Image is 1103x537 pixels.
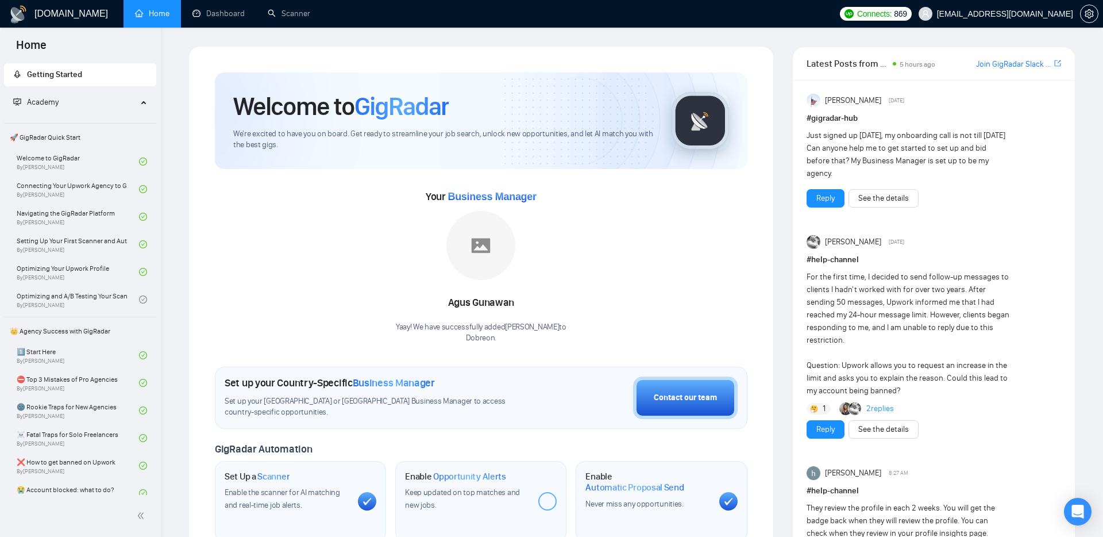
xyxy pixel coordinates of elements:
[807,485,1061,497] h1: # help-channel
[5,126,155,149] span: 🚀 GigRadar Quick Start
[825,236,881,248] span: [PERSON_NAME]
[810,405,818,413] img: 🤔
[816,192,835,205] a: Reply
[139,296,147,304] span: check-circle
[225,471,290,482] h1: Set Up a
[1054,58,1061,69] a: export
[396,333,566,344] p: Dobreon .
[448,191,536,202] span: Business Manager
[135,9,169,18] a: homeHome
[849,420,919,439] button: See the details
[139,213,147,221] span: check-circle
[1081,9,1098,18] span: setting
[17,177,139,202] a: Connecting Your Upwork Agency to GigRadarBy[PERSON_NAME]
[139,185,147,193] span: check-circle
[139,268,147,276] span: check-circle
[844,9,854,18] img: upwork-logo.png
[139,240,147,248] span: check-circle
[858,423,909,436] a: See the details
[192,9,245,18] a: dashboardDashboard
[233,129,653,151] span: We're excited to have you on board. Get ready to streamline your job search, unlock new opportuni...
[139,158,147,166] span: check-circle
[866,403,894,415] a: 2replies
[807,420,844,439] button: Reply
[1080,5,1098,23] button: setting
[27,97,59,107] span: Academy
[396,293,566,313] div: Agus Gunawan
[585,499,683,509] span: Never miss any opportunities.
[17,149,139,174] a: Welcome to GigRadarBy[PERSON_NAME]
[585,471,709,493] h1: Enable
[353,377,435,389] span: Business Manager
[807,94,820,108] img: Anisuzzaman Khan
[446,211,515,280] img: placeholder.png
[807,235,820,249] img: Pavel
[17,259,139,285] a: Optimizing Your Upwork ProfileBy[PERSON_NAME]
[1054,59,1061,68] span: export
[672,92,729,149] img: gigradar-logo.png
[433,471,506,482] span: Opportunity Alerts
[268,9,310,18] a: searchScanner
[807,189,844,208] button: Reply
[17,287,139,312] a: Optimizing and A/B Testing Your Scanner for Better ResultsBy[PERSON_NAME]
[139,462,147,470] span: check-circle
[13,70,21,78] span: rocket
[354,91,449,122] span: GigRadar
[225,396,533,418] span: Set up your [GEOGRAPHIC_DATA] or [GEOGRAPHIC_DATA] Business Manager to access country-specific op...
[807,112,1061,125] h1: # gigradar-hub
[889,237,904,247] span: [DATE]
[807,271,1011,397] div: For the first time, I decided to send follow-up messages to clients I hadn't worked with for over...
[823,403,826,415] span: 1
[225,488,340,510] span: Enable the scanner for AI matching and real-time job alerts.
[889,95,904,106] span: [DATE]
[825,94,881,107] span: [PERSON_NAME]
[426,190,537,203] span: Your
[17,232,139,257] a: Setting Up Your First Scanner and Auto-BidderBy[PERSON_NAME]
[816,423,835,436] a: Reply
[9,5,28,24] img: logo
[921,10,930,18] span: user
[894,7,907,20] span: 869
[17,398,139,423] a: 🌚 Rookie Traps for New AgenciesBy[PERSON_NAME]
[839,402,852,415] img: Korlan
[976,58,1052,71] a: Join GigRadar Slack Community
[405,488,520,510] span: Keep updated on top matches and new jobs.
[17,204,139,229] a: Navigating the GigRadar PlatformBy[PERSON_NAME]
[405,471,506,482] h1: Enable
[858,192,909,205] a: See the details
[889,468,908,478] span: 8:27 AM
[215,443,312,455] span: GigRadar Automation
[139,406,147,415] span: check-circle
[17,481,139,506] a: 😭 Account blocked: what to do?
[900,60,935,68] span: 5 hours ago
[13,98,21,106] span: fund-projection-screen
[807,254,1061,266] h1: # help-channel
[17,453,139,478] a: ❌ How to get banned on UpworkBy[PERSON_NAME]
[27,70,82,79] span: Getting Started
[825,467,881,480] span: [PERSON_NAME]
[137,510,148,521] span: double-left
[13,97,59,107] span: Academy
[633,377,738,419] button: Contact our team
[585,482,684,493] span: Automatic Proposal Send
[807,56,890,71] span: Latest Posts from the GigRadar Community
[1080,9,1098,18] a: setting
[849,189,919,208] button: See the details
[233,91,449,122] h1: Welcome to
[17,343,139,368] a: 1️⃣ Start HereBy[PERSON_NAME]
[225,377,435,389] h1: Set up your Country-Specific
[807,129,1011,180] div: Just signed up [DATE], my onboarding call is not till [DATE] Can anyone help me to get started to...
[139,351,147,359] span: check-circle
[1064,498,1092,526] div: Open Intercom Messenger
[17,370,139,396] a: ⛔ Top 3 Mistakes of Pro AgenciesBy[PERSON_NAME]
[807,466,820,480] img: haider ali
[849,402,861,415] img: Pavel
[654,392,717,404] div: Contact our team
[139,434,147,442] span: check-circle
[857,7,892,20] span: Connects:
[139,489,147,497] span: check-circle
[396,322,566,344] div: Yaay! We have successfully added [PERSON_NAME] to
[257,471,290,482] span: Scanner
[5,320,155,343] span: 👑 Agency Success with GigRadar
[17,425,139,451] a: ☠️ Fatal Traps for Solo FreelancersBy[PERSON_NAME]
